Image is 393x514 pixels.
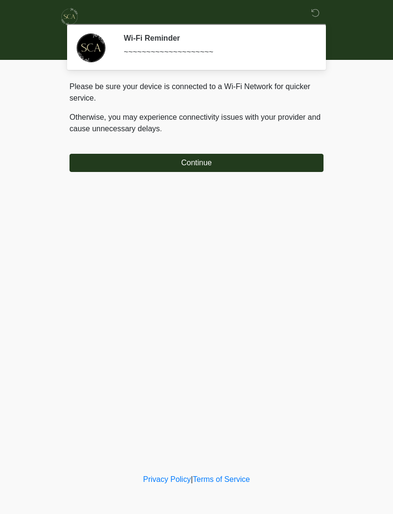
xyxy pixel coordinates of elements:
a: | [191,475,193,483]
span: . [160,125,162,133]
a: Privacy Policy [143,475,191,483]
div: ~~~~~~~~~~~~~~~~~~~~ [124,46,309,58]
img: Agent Avatar [77,34,105,62]
p: Otherwise, you may experience connectivity issues with your provider and cause unnecessary delays [69,112,324,135]
img: Skinchic Dallas Logo [60,7,79,26]
h2: Wi-Fi Reminder [124,34,309,43]
button: Continue [69,154,324,172]
p: Please be sure your device is connected to a Wi-Fi Network for quicker service. [69,81,324,104]
a: Terms of Service [193,475,250,483]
